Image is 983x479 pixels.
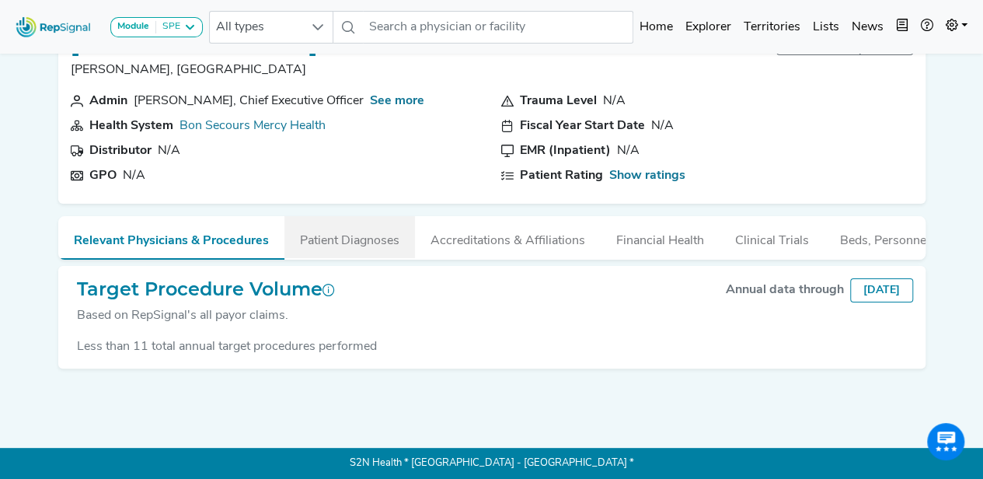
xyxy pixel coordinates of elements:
div: Trauma Level [520,92,597,110]
div: N/A [123,166,145,185]
div: Health System [89,117,173,135]
div: [PERSON_NAME], Chief Executive Officer [134,92,364,110]
div: Annual data through [726,281,844,299]
strong: Module [117,22,149,31]
input: Search a physician or facility [363,11,633,44]
div: Fiscal Year Start Date [520,117,645,135]
div: Alan Bird, Chief Executive Officer [134,92,364,110]
div: Distributor [89,142,152,160]
div: Based on RepSignal's all payor claims. [77,306,335,325]
a: Explorer [679,12,737,43]
div: Patient Rating [520,166,603,185]
a: Lists [807,12,845,43]
a: Bon Secours Mercy Health [180,120,326,132]
div: N/A [158,142,180,160]
button: Financial Health [601,216,720,258]
button: Patient Diagnoses [284,216,415,258]
p: S2N Health * [GEOGRAPHIC_DATA] - [GEOGRAPHIC_DATA] * [58,448,925,479]
a: News [845,12,890,43]
div: EMR (Inpatient) [520,142,611,160]
a: See more [370,95,424,107]
a: Home [633,12,679,43]
div: GPO [89,166,117,185]
div: Bon Secours Mercy Health [180,117,326,135]
a: Show ratings [609,166,685,185]
div: Admin [89,92,127,110]
button: Relevant Physicians & Procedures [58,216,284,260]
div: [DATE] [850,278,913,302]
div: N/A [617,142,640,160]
button: Accreditations & Affiliations [415,216,601,258]
button: Intel Book [890,12,915,43]
span: All types [210,12,303,43]
div: N/A [603,92,626,110]
button: Clinical Trials [720,216,824,258]
div: N/A [651,117,674,135]
h2: Target Procedure Volume [77,278,335,301]
a: Territories [737,12,807,43]
div: SPE [156,21,180,33]
p: [PERSON_NAME], [GEOGRAPHIC_DATA] [71,61,317,79]
div: Less than 11 total annual target procedures performed [71,337,913,356]
button: ModuleSPE [110,17,203,37]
